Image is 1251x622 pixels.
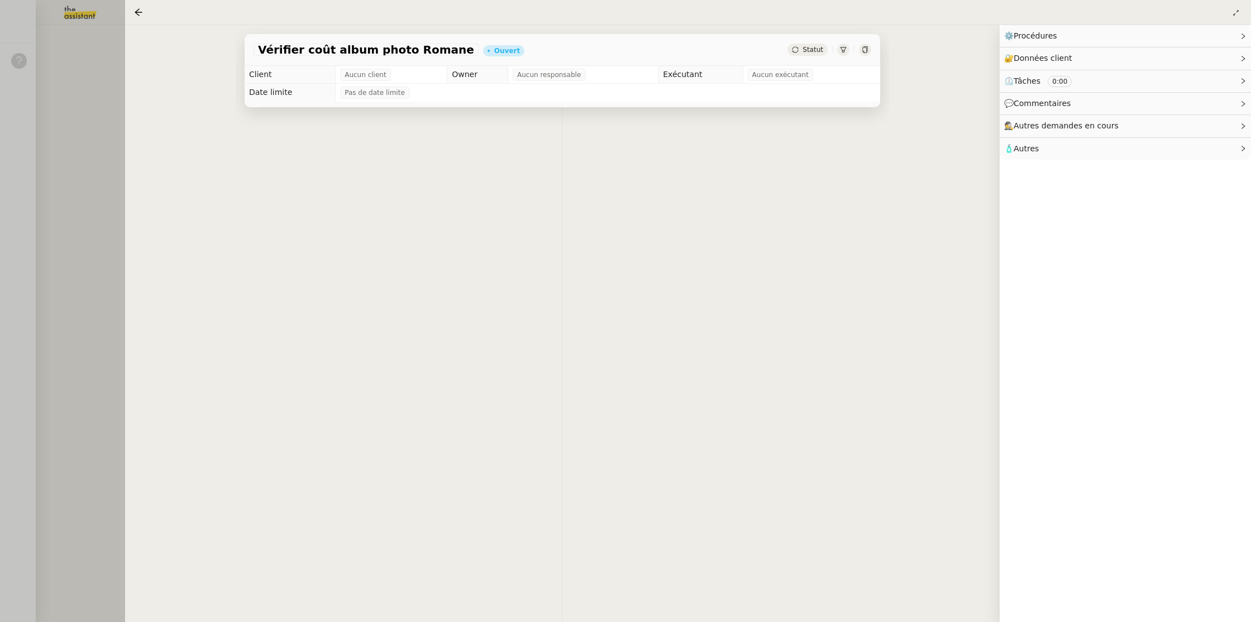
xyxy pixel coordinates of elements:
div: Ouvert [494,47,520,54]
span: Aucun responsable [517,69,581,80]
span: Commentaires [1014,99,1071,108]
span: Procédures [1014,31,1057,40]
span: 🕵️ [1004,121,1124,130]
span: Aucun exécutant [752,69,809,80]
span: Tâches [1014,76,1040,85]
td: Date limite [245,84,336,102]
span: 🔐 [1004,52,1077,65]
span: Aucun client [345,69,386,80]
span: Statut [803,46,823,54]
div: 💬Commentaires [1000,93,1251,114]
div: 🕵️Autres demandes en cours [1000,115,1251,137]
span: ⚙️ [1004,30,1062,42]
nz-tag: 0:00 [1048,76,1072,87]
span: 💬 [1004,99,1076,108]
div: ⏲️Tâches 0:00 [1000,70,1251,92]
span: Autres [1014,144,1039,153]
span: Pas de date limite [345,87,405,98]
span: 🧴 [1004,144,1039,153]
span: Données client [1014,54,1072,63]
span: ⏲️ [1004,76,1081,85]
td: Client [245,66,336,84]
span: Autres demandes en cours [1014,121,1119,130]
td: Owner [447,66,508,84]
div: ⚙️Procédures [1000,25,1251,47]
td: Exécutant [658,66,743,84]
span: Vérifier coût album photo Romane [258,44,474,55]
div: 🔐Données client [1000,47,1251,69]
div: 🧴Autres [1000,138,1251,160]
